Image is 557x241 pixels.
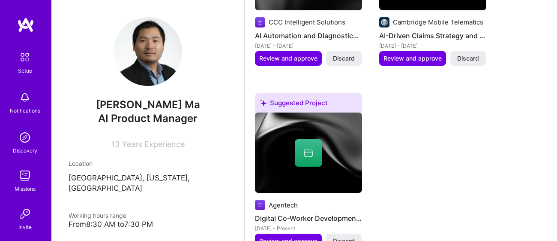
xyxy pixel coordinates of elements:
img: Company logo [255,17,265,27]
span: [PERSON_NAME] Ma [69,98,227,111]
img: bell [16,89,33,106]
img: User Avatar [114,17,182,86]
div: Cambridge Mobile Telematics [393,18,483,27]
div: [DATE] - Present [255,224,362,233]
img: logo [17,17,34,33]
div: Missions [15,184,36,193]
h4: AI-Driven Claims Strategy and Product Roadmap [379,30,486,41]
img: Invite [16,205,33,223]
div: CCC Intelligent Solutions [269,18,345,27]
span: AI Product Manager [98,112,198,125]
span: Years Experience [122,140,185,149]
span: Working hours range [69,212,126,219]
button: Review and approve [255,51,322,66]
div: Discovery [13,146,37,155]
button: Discard [450,51,486,66]
div: Suggested Project [255,93,362,116]
img: discovery [16,129,33,146]
h4: AI Automation and Diagnostics Platform Development [255,30,362,41]
p: [GEOGRAPHIC_DATA], [US_STATE], [GEOGRAPHIC_DATA] [69,173,227,194]
div: Location [69,159,227,168]
div: Notifications [10,106,40,115]
div: [DATE] - [DATE] [255,41,362,50]
div: [DATE] - [DATE] [379,41,486,50]
span: Review and approve [259,54,317,63]
span: Review and approve [383,54,442,63]
img: teamwork [16,167,33,184]
img: setup [16,48,34,66]
div: Invite [18,223,32,232]
span: Discard [333,54,355,63]
span: Discard [457,54,479,63]
button: Discard [326,51,362,66]
button: Review and approve [379,51,446,66]
div: Agentech [269,201,298,210]
img: cover [255,113,362,193]
h4: Digital Co-Worker Development for Insurance Claims [255,213,362,224]
i: icon SuggestedTeams [260,100,267,106]
span: 13 [111,140,120,149]
div: Setup [18,66,32,75]
img: Company logo [255,200,265,210]
img: Company logo [379,17,389,27]
div: From 8:30 AM to 7:30 PM [69,220,227,229]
